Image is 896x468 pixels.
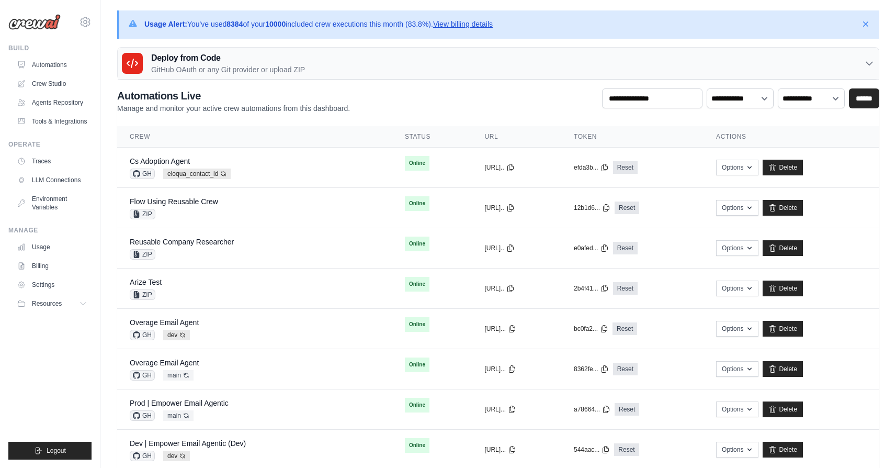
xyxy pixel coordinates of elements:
span: Resources [32,299,62,308]
span: Online [405,277,429,292]
a: Delete [763,160,803,175]
a: Overage Email Agent [130,359,199,367]
p: You've used of your included crew executions this month (83.8%). [144,19,493,29]
a: Delete [763,200,803,216]
a: Usage [13,239,92,255]
a: Delete [763,281,803,296]
a: Reusable Company Researcher [130,238,234,246]
span: ZIP [130,249,155,260]
button: a78664... [574,405,610,414]
button: Logout [8,442,92,460]
a: Traces [13,153,92,170]
a: Cs Adoption Agent [130,157,190,165]
a: Reset [613,322,637,335]
span: GH [130,169,155,179]
a: Reset [613,242,638,254]
h2: Automations Live [117,88,350,103]
button: Options [716,402,758,417]
strong: 10000 [265,20,286,28]
div: Manage [8,226,92,235]
span: dev [163,330,190,340]
a: Overage Email Agent [130,318,199,327]
span: main [163,370,194,381]
span: ZIP [130,209,155,219]
button: e0afed... [574,244,609,252]
a: Agents Repository [13,94,92,111]
th: Actions [704,126,879,148]
button: Options [716,200,758,216]
span: Online [405,317,429,332]
a: Delete [763,240,803,256]
button: bc0fa2... [574,325,608,333]
span: Online [405,398,429,413]
button: Options [716,321,758,337]
a: Environment Variables [13,191,92,216]
button: Options [716,240,758,256]
th: Status [392,126,472,148]
span: GH [130,451,155,461]
a: Reset [613,161,638,174]
a: Tools & Integrations [13,113,92,130]
a: LLM Connections [13,172,92,188]
span: dev [163,451,190,461]
strong: Usage Alert: [144,20,187,28]
a: Reset [614,443,639,456]
button: 12b1d6... [574,204,610,212]
button: Options [716,361,758,377]
a: View billing details [433,20,493,28]
button: 544aac... [574,445,610,454]
a: Automations [13,57,92,73]
button: Resources [13,295,92,312]
a: Settings [13,276,92,293]
span: Online [405,156,429,171]
th: Crew [117,126,392,148]
span: Online [405,438,429,453]
button: Options [716,442,758,458]
div: Operate [8,140,92,149]
button: 2b4f41... [574,284,609,293]
span: Logout [47,447,66,455]
img: Logo [8,14,61,30]
div: Build [8,44,92,52]
a: Billing [13,258,92,274]
span: GH [130,370,155,381]
th: Token [561,126,704,148]
button: Options [716,160,758,175]
span: Online [405,358,429,372]
a: Reset [615,202,639,214]
span: GH [130,410,155,421]
a: Delete [763,402,803,417]
th: URL [472,126,561,148]
a: Delete [763,361,803,377]
a: Delete [763,321,803,337]
button: efda3b... [574,163,609,172]
p: Manage and monitor your active crew automations from this dashboard. [117,103,350,114]
span: eloqua_contact_id [163,169,231,179]
span: GH [130,330,155,340]
a: Reset [615,403,639,416]
strong: 8384 [226,20,243,28]
a: Arize Test [130,278,162,286]
a: Dev | Empower Email Agentic (Dev) [130,439,246,448]
span: Online [405,196,429,211]
a: Flow Using Reusable Crew [130,197,218,206]
span: Online [405,237,429,251]
span: ZIP [130,289,155,300]
p: GitHub OAuth or any Git provider or upload ZIP [151,64,305,75]
a: Delete [763,442,803,458]
a: Reset [613,282,638,295]
span: main [163,410,194,421]
h3: Deploy from Code [151,52,305,64]
a: Crew Studio [13,75,92,92]
button: 8362fe... [574,365,609,373]
a: Prod | Empower Email Agentic [130,399,229,407]
button: Options [716,281,758,296]
a: Reset [613,363,638,375]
